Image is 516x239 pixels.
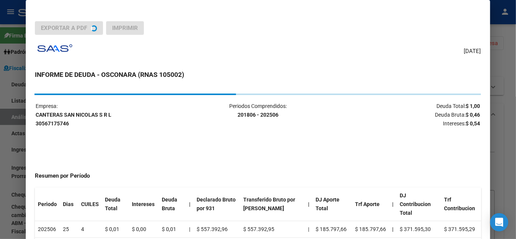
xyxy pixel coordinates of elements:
td: $ 557.392,96 [194,221,240,238]
th: DJ Contribucion Total [397,187,441,221]
th: Intereses [129,187,159,221]
td: $ 185.797,66 [352,221,389,238]
th: | [389,187,397,221]
span: Imprimir [112,25,138,31]
strong: $ 0,54 [466,120,480,127]
th: DJ Aporte Total [313,187,352,221]
td: $ 371.595,30 [397,221,441,238]
td: $ 0,00 [129,221,159,238]
td: $ 371.595,29 [441,221,481,238]
th: Dias [60,187,78,221]
th: Periodo [35,187,60,221]
p: Deuda Total: Deuda Bruta: Intereses: [333,102,480,128]
th: Declarado Bruto por 931 [194,187,240,221]
th: Trf Aporte [352,187,389,221]
strong: $ 0,46 [466,112,480,118]
td: $ 0,01 [102,221,129,238]
strong: CANTERAS SAN NICOLAS S R L 30567175746 [36,112,111,127]
td: | [305,221,313,238]
th: Deuda Total [102,187,129,221]
th: Transferido Bruto por [PERSON_NAME] [240,187,305,221]
span: Exportar a PDF [41,25,87,31]
th: | [389,221,397,238]
span: [DATE] [464,47,481,56]
td: 25 [60,221,78,238]
td: | [186,221,194,238]
button: Imprimir [106,21,144,35]
p: Periodos Comprendidos: [184,102,332,119]
td: 4 [78,221,102,238]
th: | [305,187,313,221]
strong: 201806 - 202506 [238,112,278,118]
th: CUILES [78,187,102,221]
h4: Resumen por Período [35,172,481,180]
td: 202506 [35,221,60,238]
td: $ 0,01 [159,221,186,238]
th: | [186,187,194,221]
p: Empresa: [36,102,183,128]
strong: $ 1,00 [466,103,480,109]
th: Trf Contribucion [441,187,481,221]
td: $ 557.392,95 [240,221,305,238]
button: Exportar a PDF [35,21,103,35]
th: Deuda Bruta [159,187,186,221]
h3: INFORME DE DEUDA - OSCONARA (RNAS 105002) [35,70,481,80]
td: $ 185.797,66 [313,221,352,238]
div: Open Intercom Messenger [490,213,508,231]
